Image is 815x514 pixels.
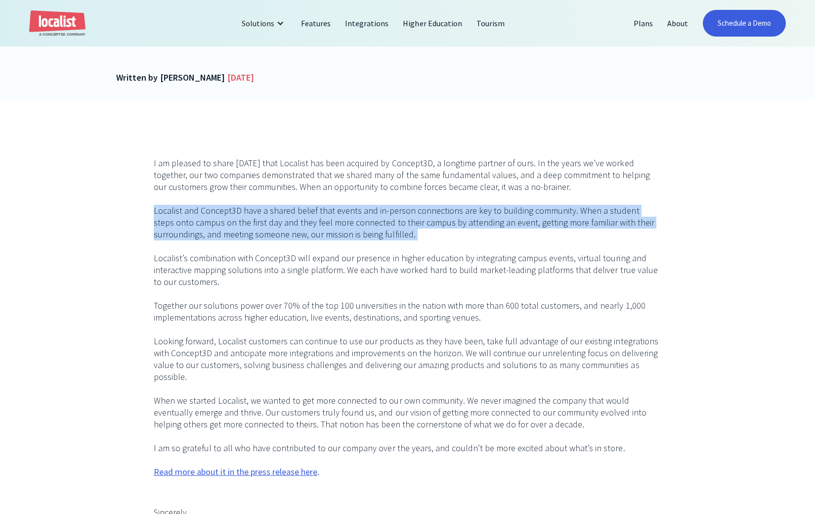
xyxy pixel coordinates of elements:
div: [PERSON_NAME] [160,71,225,84]
a: Tourism [470,11,512,35]
a: Plans [627,11,660,35]
a: Schedule a Demo [703,10,786,37]
a: home [29,10,86,37]
a: Features [294,11,338,35]
a: About [660,11,695,35]
div: Solutions [234,11,294,35]
a: Higher Education [396,11,469,35]
p: I am pleased to share [DATE] that Localist has been acquired by Concept3D, a longtime partner of ... [154,157,662,490]
div: Written by [116,71,157,84]
a: Read more about it in the press release here [154,466,318,478]
div: [DATE] [227,71,254,84]
div: Solutions [242,17,274,29]
a: Integrations [338,11,396,35]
